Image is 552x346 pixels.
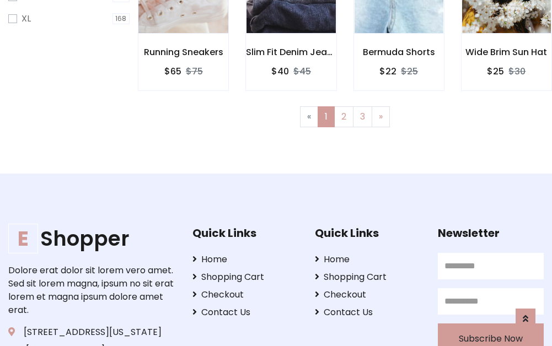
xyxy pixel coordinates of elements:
del: $25 [401,65,418,78]
a: Checkout [315,288,421,301]
nav: Page navigation [146,106,544,127]
span: » [379,110,383,123]
h1: Shopper [8,226,175,251]
p: [STREET_ADDRESS][US_STATE] [8,326,175,339]
span: 168 [112,13,130,24]
h6: $65 [164,66,181,77]
a: Shopping Cart [315,271,421,284]
del: $75 [186,65,203,78]
a: Next [372,106,390,127]
h6: Running Sneakers [138,47,228,57]
h5: Quick Links [315,226,421,240]
a: Contact Us [192,306,298,319]
del: $45 [293,65,311,78]
h6: $40 [271,66,289,77]
h5: Quick Links [192,226,298,240]
a: EShopper [8,226,175,251]
span: E [8,224,38,253]
a: Contact Us [315,306,421,319]
h6: $22 [379,66,396,77]
a: 2 [334,106,353,127]
label: XL [22,12,31,25]
p: Dolore erat dolor sit lorem vero amet. Sed sit lorem magna, ipsum no sit erat lorem et magna ipsu... [8,264,175,317]
h6: $25 [487,66,504,77]
h6: Wide Brim Sun Hat [462,47,551,57]
a: Home [315,253,421,266]
h6: Bermuda Shorts [354,47,444,57]
del: $30 [508,65,526,78]
h6: Slim Fit Denim Jeans [246,47,336,57]
a: 1 [318,106,335,127]
a: Home [192,253,298,266]
a: Shopping Cart [192,271,298,284]
h5: Newsletter [438,226,544,240]
a: Checkout [192,288,298,301]
a: 3 [353,106,372,127]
